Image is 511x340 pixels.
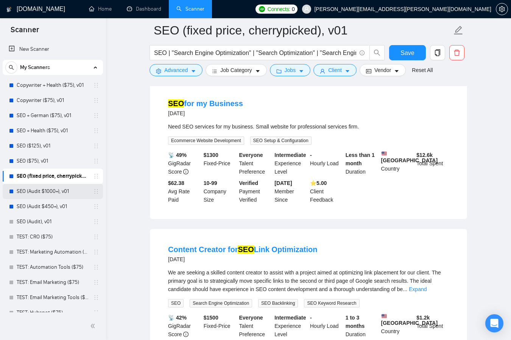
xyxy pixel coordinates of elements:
[202,313,238,338] div: Fixed-Price
[381,151,438,163] b: [GEOGRAPHIC_DATA]
[89,6,112,12] a: homeHome
[255,68,260,74] span: caret-down
[154,48,356,58] input: Search Freelance Jobs...
[17,275,89,290] a: TEST: Email Marketing ($75)
[3,42,103,57] li: New Scanner
[259,6,265,12] img: upwork-logo.png
[389,45,426,60] button: Save
[308,151,344,176] div: Hourly Load
[17,93,89,108] a: Copywriter ($75), v01
[202,179,238,204] div: Company Size
[238,151,273,176] div: Talent Preference
[299,68,304,74] span: caret-down
[360,50,365,55] span: info-circle
[268,5,290,13] span: Connects:
[164,66,188,74] span: Advanced
[93,173,99,179] span: holder
[17,214,89,229] a: SEO (Audit), v01
[17,199,89,214] a: SEO (Audit $450+), v01
[238,179,273,204] div: Payment Verified
[360,64,406,76] button: idcardVendorcaret-down
[190,299,252,307] span: Search Engine Optimization
[394,68,399,74] span: caret-down
[345,68,350,74] span: caret-down
[416,152,433,158] b: $ 12.6k
[93,219,99,225] span: holder
[183,169,189,174] span: info-circle
[273,313,308,338] div: Experience Level
[212,68,217,74] span: bars
[168,99,243,108] a: SEOfor my Business
[239,152,263,158] b: Everyone
[220,66,252,74] span: Job Category
[304,6,309,12] span: user
[20,60,50,75] span: My Scanners
[93,264,99,270] span: holder
[93,113,99,119] span: holder
[168,180,184,186] b: $62.38
[17,184,89,199] a: SEO (Audit $1000+), v01
[202,151,238,176] div: Fixed-Price
[17,138,89,154] a: SEO ($125), v01
[17,78,89,93] a: Copywriter + Health ($75), v01
[346,152,375,166] b: Less than 1 month
[366,68,371,74] span: idcard
[273,179,308,204] div: Member Since
[17,229,89,244] a: TEST: CRO ($75)
[6,65,17,70] span: search
[176,6,204,12] a: searchScanner
[150,64,203,76] button: settingAdvancedcaret-down
[344,151,380,176] div: Duration
[453,25,463,35] span: edit
[17,260,89,275] a: TEST: Automation Tools ($75)
[250,136,312,145] span: SEO Setup & Configuration
[154,21,452,40] input: Scanner name...
[346,315,365,329] b: 1 to 3 months
[238,313,273,338] div: Talent Preference
[416,315,430,321] b: $ 1.2k
[310,152,312,158] b: -
[168,245,317,254] a: Content Creator forSEOLink Optimization
[380,151,415,176] div: Country
[485,314,503,332] div: Open Intercom Messenger
[430,49,445,56] span: copy
[93,204,99,210] span: holder
[258,299,298,307] span: SEO Backlinking
[90,322,98,330] span: double-left
[93,279,99,285] span: holder
[17,108,89,123] a: SEO + German ($75), v01
[313,64,357,76] button: userClientcaret-down
[167,151,202,176] div: GigRadar Score
[168,255,317,264] div: [DATE]
[206,64,266,76] button: barsJob Categorycaret-down
[344,313,380,338] div: Duration
[127,6,161,12] a: dashboardDashboard
[17,290,89,305] a: TEST: Email Marketing Tools ($75)
[380,313,415,338] div: Country
[449,45,464,60] button: delete
[167,313,202,338] div: GigRadar Score
[93,234,99,240] span: holder
[168,99,184,108] mark: SEO
[204,180,217,186] b: 10-99
[238,245,254,254] mark: SEO
[308,179,344,204] div: Client Feedback
[183,332,189,337] span: info-circle
[168,299,184,307] span: SEO
[400,48,414,58] span: Save
[292,5,295,13] span: 0
[93,188,99,194] span: holder
[304,299,359,307] span: SEO Keyword Research
[17,169,89,184] a: SEO (fixed price, cherrypicked), v01
[285,66,296,74] span: Jobs
[374,66,391,74] span: Vendor
[204,315,218,321] b: $ 1500
[167,179,202,204] div: Avg Rate Paid
[403,286,407,292] span: ...
[276,68,282,74] span: folder
[17,123,89,138] a: SEO + Health ($75), v01
[17,305,89,320] a: TEST: Hubspot ($75)
[273,151,308,176] div: Experience Level
[328,66,342,74] span: Client
[93,295,99,301] span: holder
